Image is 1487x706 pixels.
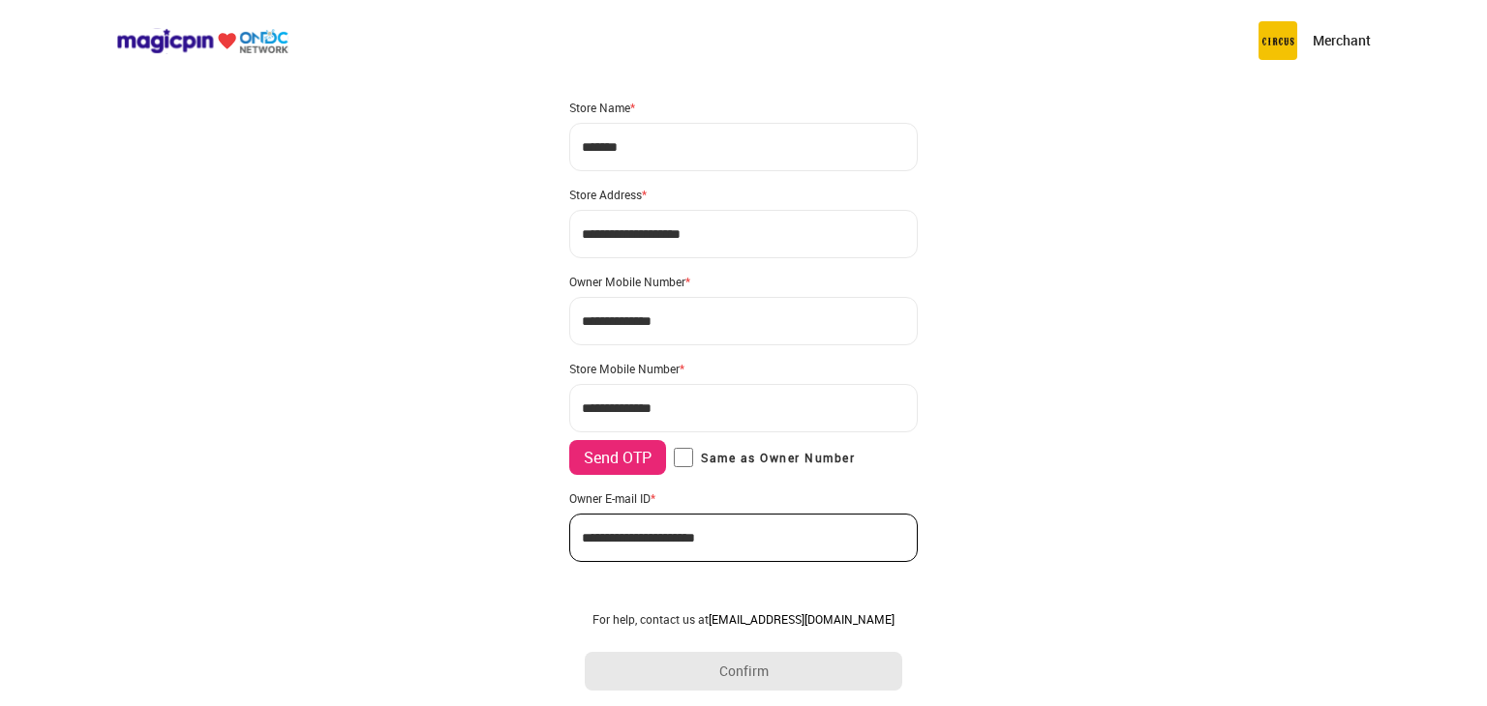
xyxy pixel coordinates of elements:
[569,361,918,376] div: Store Mobile Number
[569,274,918,289] div: Owner Mobile Number
[569,100,918,115] div: Store Name
[569,490,918,506] div: Owner E-mail ID
[569,440,666,475] button: Send OTP
[1259,21,1297,60] img: circus.b677b59b.png
[709,611,895,627] a: [EMAIL_ADDRESS][DOMAIN_NAME]
[1313,31,1371,50] p: Merchant
[116,28,288,54] img: ondc-logo-new-small.8a59708e.svg
[585,611,902,627] div: For help, contact us at
[674,448,693,467] input: Same as Owner Number
[569,187,918,202] div: Store Address
[585,652,902,691] button: Confirm
[674,448,855,467] label: Same as Owner Number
